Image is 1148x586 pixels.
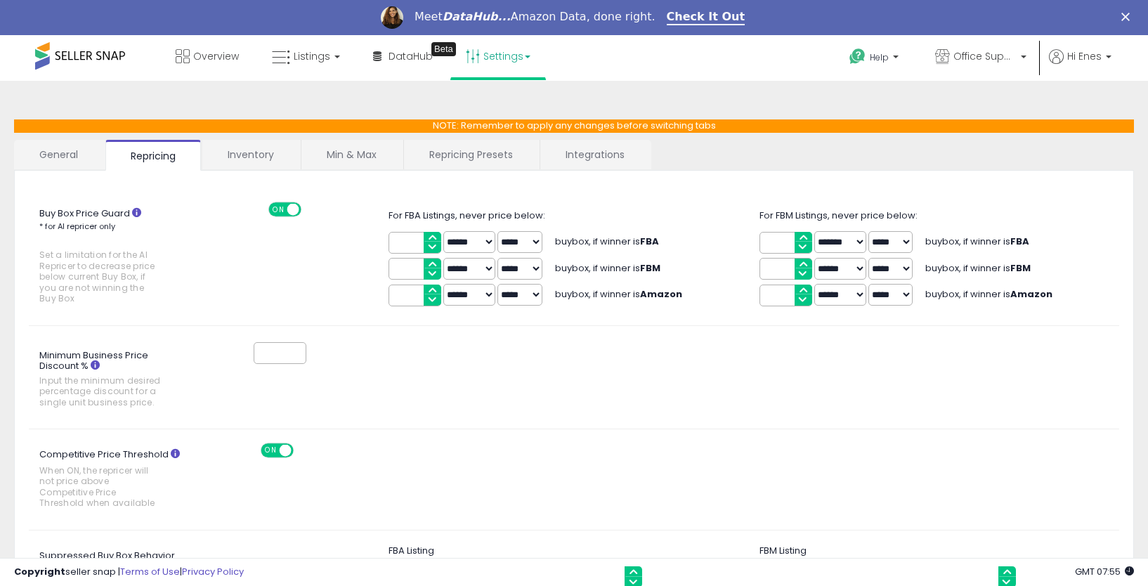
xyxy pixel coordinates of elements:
[443,10,511,23] i: DataHub...
[415,10,655,24] div: Meet Amazon Data, done right.
[640,235,659,248] b: FBA
[667,10,745,25] a: Check It Out
[39,465,161,509] span: When ON, the repricer will not price above Competitive Price Threshold when available
[404,140,538,169] a: Repricing Presets
[555,287,682,301] span: buybox, if winner is
[105,140,201,171] a: Repricing
[165,35,249,77] a: Overview
[182,565,244,578] a: Privacy Policy
[39,221,115,232] small: * for AI repricer only
[294,49,330,63] span: Listings
[925,235,1029,248] span: buybox, if winner is
[301,140,402,169] a: Min & Max
[14,566,244,579] div: seller snap | |
[262,445,280,457] span: ON
[640,287,682,301] b: Amazon
[1067,49,1102,63] span: Hi Enes
[759,209,918,222] span: For FBM Listings, never price below:
[120,565,180,578] a: Terms of Use
[925,35,1037,81] a: Office Suppliers
[193,49,239,63] span: Overview
[870,51,889,63] span: Help
[39,375,161,408] span: Input the minimum desired percentage discount for a single unit business price.
[291,445,313,457] span: OFF
[389,209,545,222] span: For FBA Listings, never price below:
[381,6,403,29] img: Profile image for Georgie
[1010,287,1052,301] b: Amazon
[202,140,299,169] a: Inventory
[363,35,443,77] a: DataHub
[299,203,321,215] span: OFF
[39,249,161,304] span: Set a limitation for the AI Repricer to decrease price below current Buy Box, if you are not winn...
[455,35,541,77] a: Settings
[389,49,433,63] span: DataHub
[925,287,1052,301] span: buybox, if winner is
[838,37,913,81] a: Help
[953,49,1017,63] span: Office Suppliers
[1121,13,1135,21] div: Close
[555,261,660,275] span: buybox, if winner is
[555,235,659,248] span: buybox, if winner is
[640,261,660,275] b: FBM
[389,544,434,557] span: FBA Listing
[540,140,650,169] a: Integrations
[759,544,807,557] span: FBM Listing
[14,565,65,578] strong: Copyright
[1010,261,1031,275] b: FBM
[849,48,866,65] i: Get Help
[1049,49,1111,81] a: Hi Enes
[29,443,193,515] label: Competitive Price Threshold
[14,140,104,169] a: General
[261,35,351,77] a: Listings
[925,261,1031,275] span: buybox, if winner is
[1010,235,1029,248] b: FBA
[1075,565,1134,578] span: 2025-10-8 07:55 GMT
[29,202,193,311] label: Buy Box Price Guard
[270,203,287,215] span: ON
[14,119,1134,133] p: NOTE: Remember to apply any changes before switching tabs
[431,42,456,56] div: Tooltip anchor
[29,345,193,415] label: Minimum Business Price Discount %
